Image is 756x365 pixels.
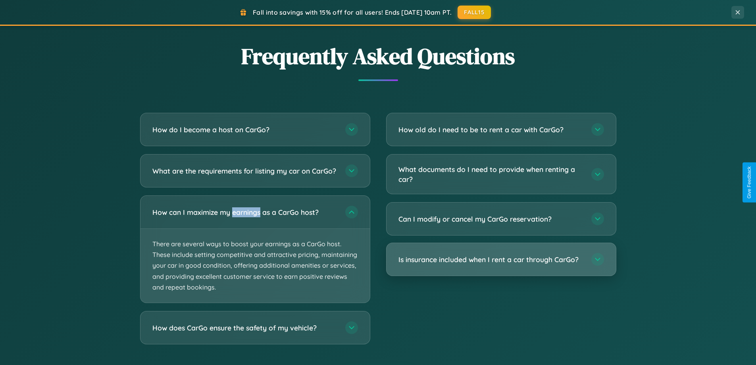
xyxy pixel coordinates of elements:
h2: Frequently Asked Questions [140,41,616,71]
h3: How do I become a host on CarGo? [152,125,337,135]
button: FALL15 [458,6,491,19]
h3: How does CarGo ensure the safety of my vehicle? [152,323,337,333]
h3: What are the requirements for listing my car on CarGo? [152,166,337,176]
h3: Can I modify or cancel my CarGo reservation? [398,214,583,224]
h3: How can I maximize my earnings as a CarGo host? [152,207,337,217]
span: Fall into savings with 15% off for all users! Ends [DATE] 10am PT. [253,8,452,16]
h3: Is insurance included when I rent a car through CarGo? [398,255,583,265]
h3: How old do I need to be to rent a car with CarGo? [398,125,583,135]
div: Give Feedback [746,166,752,199]
h3: What documents do I need to provide when renting a car? [398,164,583,184]
p: There are several ways to boost your earnings as a CarGo host. These include setting competitive ... [140,229,370,303]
